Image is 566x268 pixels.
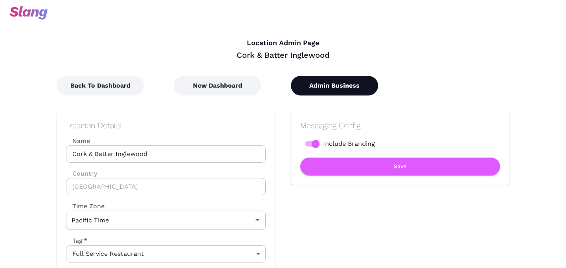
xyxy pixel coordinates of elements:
label: Tag [66,236,87,245]
h2: Location Details [66,121,266,130]
label: Time Zone [66,202,266,211]
div: Full Service Restaurant [66,245,266,262]
h2: Messaging Config [300,121,500,130]
button: Back To Dashboard [57,76,144,95]
span: Include Branding [323,139,375,149]
a: Back To Dashboard [57,82,144,89]
a: New Dashboard [174,82,261,89]
img: svg+xml;base64,PHN2ZyB3aWR0aD0iOTciIGhlaWdodD0iMzQiIHZpZXdCb3g9IjAgMCA5NyAzNCIgZmlsbD0ibm9uZSIgeG... [9,6,48,20]
button: New Dashboard [174,76,261,95]
a: Admin Business [291,82,378,89]
h4: Location Admin Page [57,39,509,48]
label: Country [66,169,266,178]
button: Admin Business [291,76,378,95]
button: Save [300,158,500,175]
button: Open [252,215,263,226]
label: Name [66,136,266,145]
div: Cork & Batter Inglewood [57,50,509,60]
